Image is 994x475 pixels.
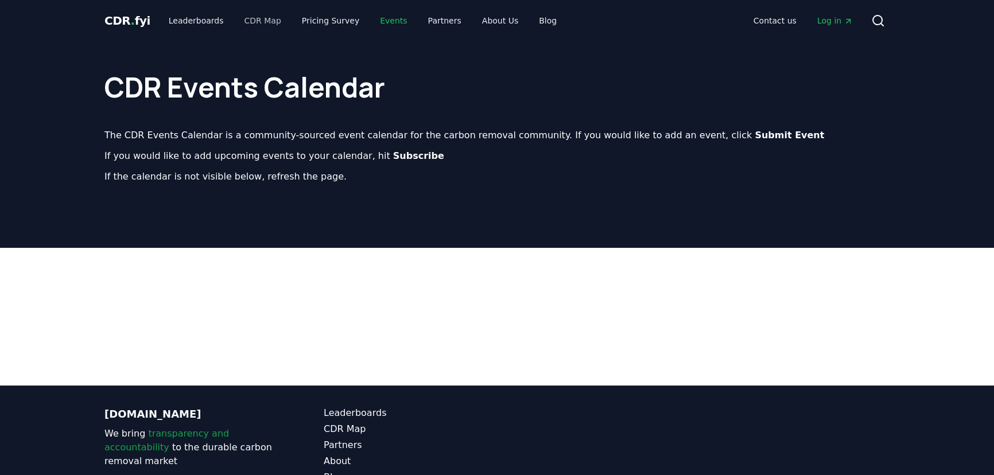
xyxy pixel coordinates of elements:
span: Log in [817,15,853,26]
a: Log in [808,10,862,31]
span: . [131,14,135,28]
a: CDR Map [235,10,290,31]
a: Leaderboards [160,10,233,31]
span: CDR fyi [104,14,150,28]
p: We bring to the durable carbon removal market [104,427,278,468]
p: [DOMAIN_NAME] [104,406,278,422]
p: If you would like to add upcoming events to your calendar, hit [104,149,890,163]
a: CDR.fyi [104,13,150,29]
a: CDR Map [324,422,497,436]
a: About Us [473,10,527,31]
a: About [324,454,497,468]
nav: Main [160,10,566,31]
nav: Main [744,10,862,31]
p: If the calendar is not visible below, refresh the page. [104,170,890,184]
a: Partners [324,438,497,452]
p: The CDR Events Calendar is a community-sourced event calendar for the carbon removal community. I... [104,129,890,142]
span: transparency and accountability [104,428,229,453]
h1: CDR Events Calendar [104,50,890,101]
a: Pricing Survey [293,10,368,31]
b: Subscribe [393,150,444,161]
b: Submit Event [755,130,824,141]
a: Blog [530,10,566,31]
a: Leaderboards [324,406,497,420]
a: Events [371,10,416,31]
a: Contact us [744,10,806,31]
a: Partners [419,10,471,31]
